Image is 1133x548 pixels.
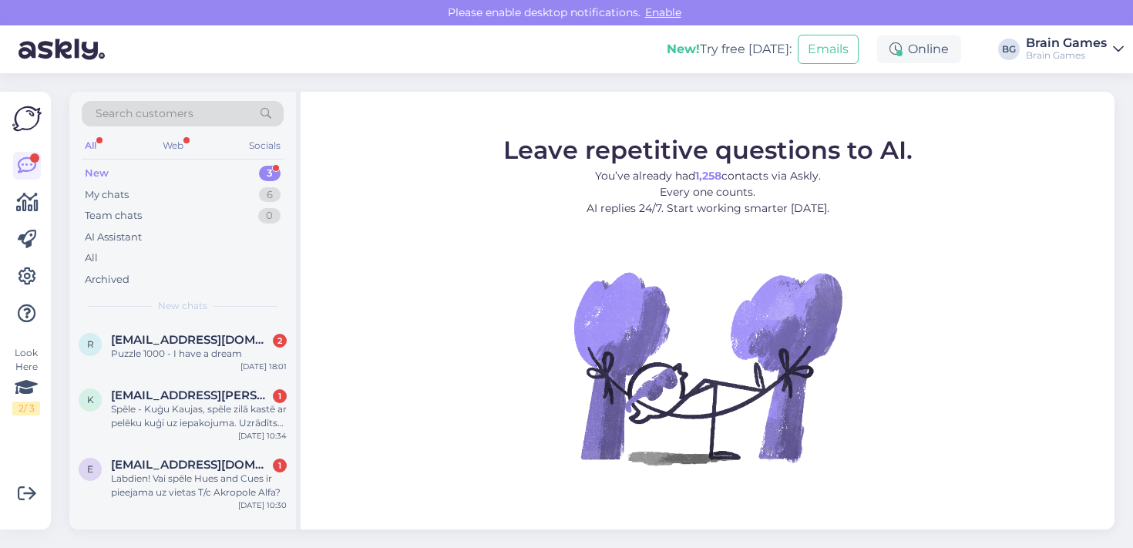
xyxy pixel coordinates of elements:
span: k [87,394,94,405]
div: 1 [273,389,287,403]
div: 3 [259,166,281,181]
span: r [87,338,94,350]
div: Spēle - Kuģu Kaujas, spēle zilā kastē ar pelēku kuģi uz iepakojuma. Uzrādīts ka ir atlikušas 5 vi... [111,402,287,430]
div: 6 [259,187,281,203]
div: BG [998,39,1020,60]
div: AI Assistant [85,230,142,245]
div: Archived [85,272,129,287]
div: New [85,166,109,181]
div: All [82,136,99,156]
span: kalvis.kulackovskis@gmail.com [111,388,271,402]
div: Online [877,35,961,63]
div: 1 [273,459,287,472]
div: Socials [246,136,284,156]
div: Web [160,136,187,156]
span: raivisvaikuls@gmail.com [111,333,271,347]
div: Look Here [12,346,40,415]
div: Puzzle 1000 - I have a dream [111,347,287,361]
span: Search customers [96,106,193,122]
div: Brain Games [1026,49,1107,62]
b: New! [667,42,700,56]
span: Enable [640,5,686,19]
div: Team chats [85,208,142,224]
span: E [87,463,93,475]
span: Elmagrinhofa@inbox.lv [111,458,271,472]
div: 0 [258,208,281,224]
div: Labdien! Vai spēle Hues and Cues ir pieejama uz vietas T/c Akropole Alfa? [111,472,287,499]
span: Leave repetitive questions to AI. [503,135,913,165]
a: Brain GamesBrain Games [1026,37,1124,62]
div: [DATE] 10:30 [238,499,287,511]
div: Brain Games [1026,37,1107,49]
div: All [85,250,98,266]
div: [DATE] 10:34 [238,430,287,442]
span: New chats [158,299,207,313]
div: 2 / 3 [12,402,40,415]
img: No Chat active [569,229,846,506]
b: 1,258 [695,169,721,183]
button: Emails [798,35,859,64]
p: You’ve already had contacts via Askly. Every one counts. AI replies 24/7. Start working smarter [... [503,168,913,217]
div: My chats [85,187,129,203]
div: Try free [DATE]: [667,40,792,59]
div: [DATE] 18:01 [240,361,287,372]
img: Askly Logo [12,104,42,133]
div: 2 [273,334,287,348]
